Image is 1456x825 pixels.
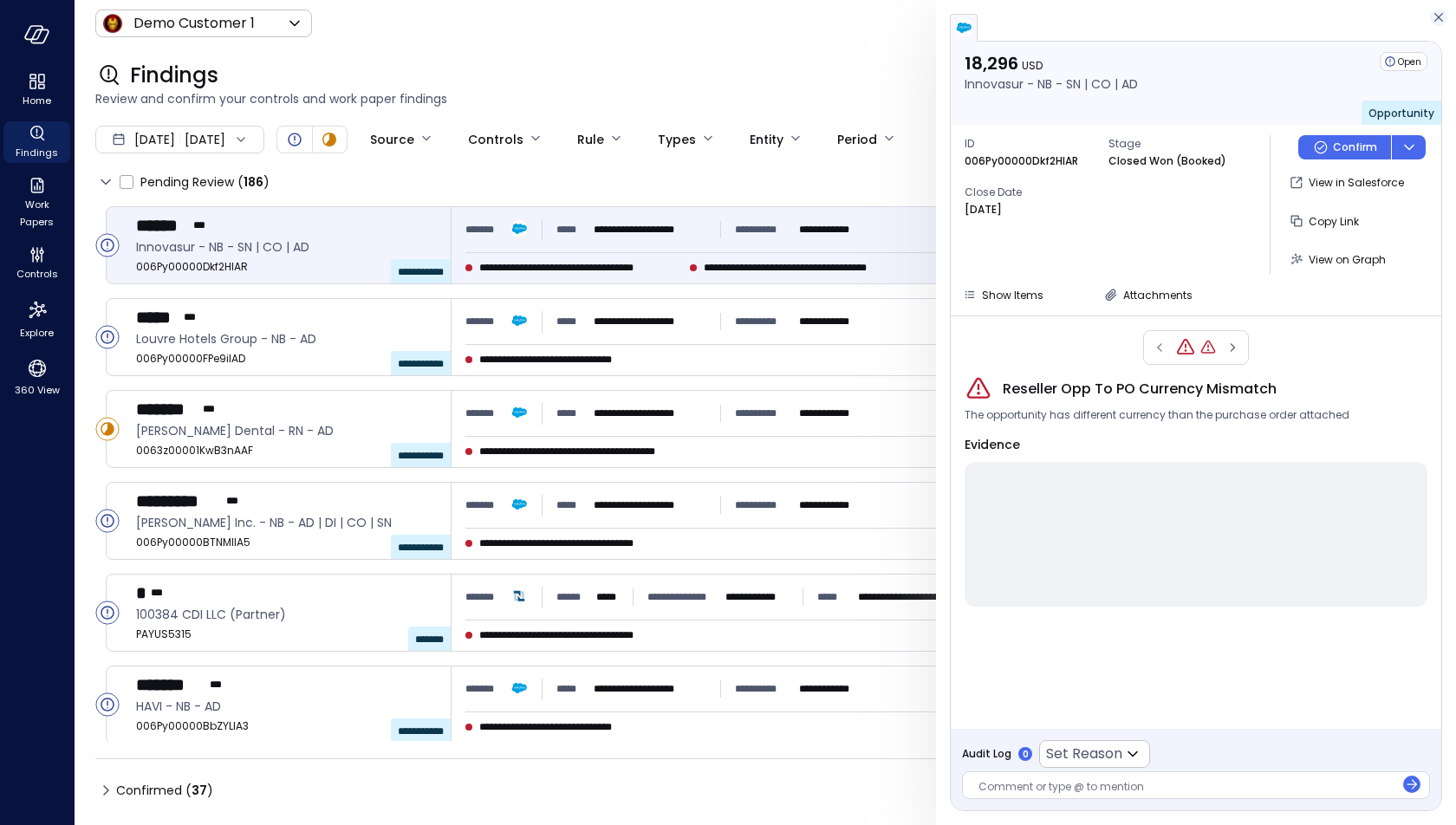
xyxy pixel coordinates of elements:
[1309,214,1359,229] span: Copy Link
[1368,106,1434,120] span: Opportunity
[20,324,54,341] span: Explore
[102,13,123,34] img: Icon
[15,381,60,399] span: 360 View
[965,184,1095,201] span: Close Date
[136,442,437,459] span: 0063z00001KwB3nAAF
[95,417,120,441] div: In Progress
[1298,135,1391,159] button: Confirm
[1097,284,1199,305] button: Attachments
[1284,168,1411,198] button: View in Salesforce
[370,125,414,154] div: Source
[319,129,340,150] div: In Progress
[116,776,213,804] span: Confirmed
[3,243,70,284] div: Controls
[185,781,213,800] div: ( )
[140,168,270,196] span: Pending Review
[956,284,1050,305] button: Show Items
[1108,135,1238,153] span: Stage
[130,62,218,89] span: Findings
[1046,744,1122,764] p: Set Reason
[3,69,70,111] div: Home
[965,135,1095,153] span: ID
[136,697,437,716] span: HAVI - NB - AD
[134,130,175,149] span: [DATE]
[136,718,437,735] span: 006Py00000BbZYLIA3
[95,601,120,625] div: Open
[1284,244,1393,274] button: View on Graph
[136,329,437,348] span: Louvre Hotels Group - NB - AD
[577,125,604,154] div: Rule
[136,421,437,440] span: Glidewell Dental - RN - AD
[192,782,207,799] span: 37
[136,534,437,551] span: 006Py00000BTNMIIA5
[3,173,70,232] div: Work Papers
[965,406,1349,424] span: The opportunity has different currency than the purchase order attached
[468,125,523,154] div: Controls
[982,288,1043,302] span: Show Items
[3,121,70,163] div: Findings
[95,509,120,533] div: Open
[3,295,70,343] div: Explore
[16,144,58,161] span: Findings
[965,52,1138,75] p: 18,296
[95,692,120,717] div: Open
[10,196,63,231] span: Work Papers
[284,129,305,150] div: Open
[136,513,437,532] span: Cargill Inc. - NB - AD | DI | CO | SN
[136,237,437,257] span: Innovasur - NB - SN | CO | AD
[955,19,972,36] img: salesforce
[1023,748,1029,761] p: 0
[965,75,1138,94] p: Innovasur - NB - SN | CO | AD
[1284,206,1366,236] button: Copy Link
[1309,252,1386,267] span: View on Graph
[95,89,1435,108] span: Review and confirm your controls and work paper findings
[1175,337,1196,358] div: Reseller Opp To PO Currency Mismatch
[136,605,437,624] span: 100384 CDI LLC (Partner)
[3,354,70,400] div: 360 View
[23,92,51,109] span: Home
[95,325,120,349] div: Open
[1309,174,1404,192] p: View in Salesforce
[1199,339,1217,356] div: Reseller Opp To PO Start Date Mismatch
[237,172,270,192] div: ( )
[965,201,1002,218] p: [DATE]
[136,350,437,367] span: 006Py00000FPe9iIAD
[1298,135,1426,159] div: Button group with a nested menu
[1022,58,1043,73] span: USD
[965,153,1078,170] p: 006Py00000Dkf2HIAR
[750,125,783,154] div: Entity
[136,258,437,276] span: 006Py00000Dkf2HIAR
[133,13,255,34] p: Demo Customer 1
[1108,153,1226,170] p: Closed Won (Booked)
[658,125,696,154] div: Types
[1380,52,1427,71] div: Open
[1333,139,1377,156] p: Confirm
[837,125,877,154] div: Period
[95,233,120,257] div: Open
[1391,135,1426,159] button: dropdown-icon-button
[136,626,437,643] span: PAYUS5315
[244,173,263,191] span: 186
[1003,379,1277,400] span: Reseller Opp To PO Currency Mismatch
[1123,288,1193,302] span: Attachments
[962,745,1011,763] span: Audit Log
[965,436,1020,453] span: Evidence
[16,265,58,283] span: Controls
